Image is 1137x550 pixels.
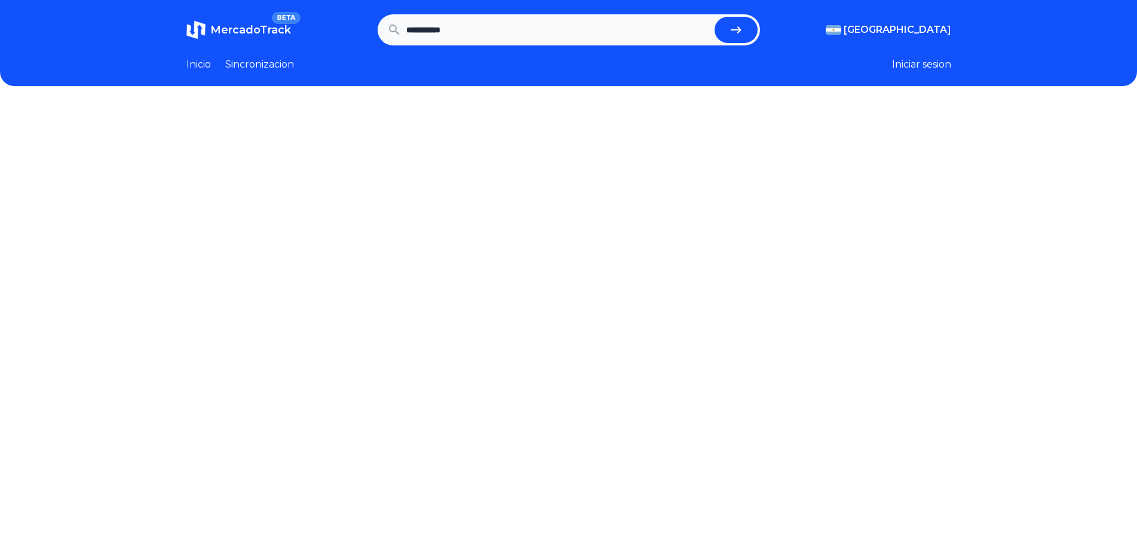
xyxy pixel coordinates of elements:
[844,23,951,37] span: [GEOGRAPHIC_DATA]
[826,25,841,35] img: Argentina
[186,57,211,72] a: Inicio
[210,23,291,36] span: MercadoTrack
[272,12,300,24] span: BETA
[186,20,206,39] img: MercadoTrack
[892,57,951,72] button: Iniciar sesion
[186,20,291,39] a: MercadoTrackBETA
[826,23,951,37] button: [GEOGRAPHIC_DATA]
[225,57,294,72] a: Sincronizacion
